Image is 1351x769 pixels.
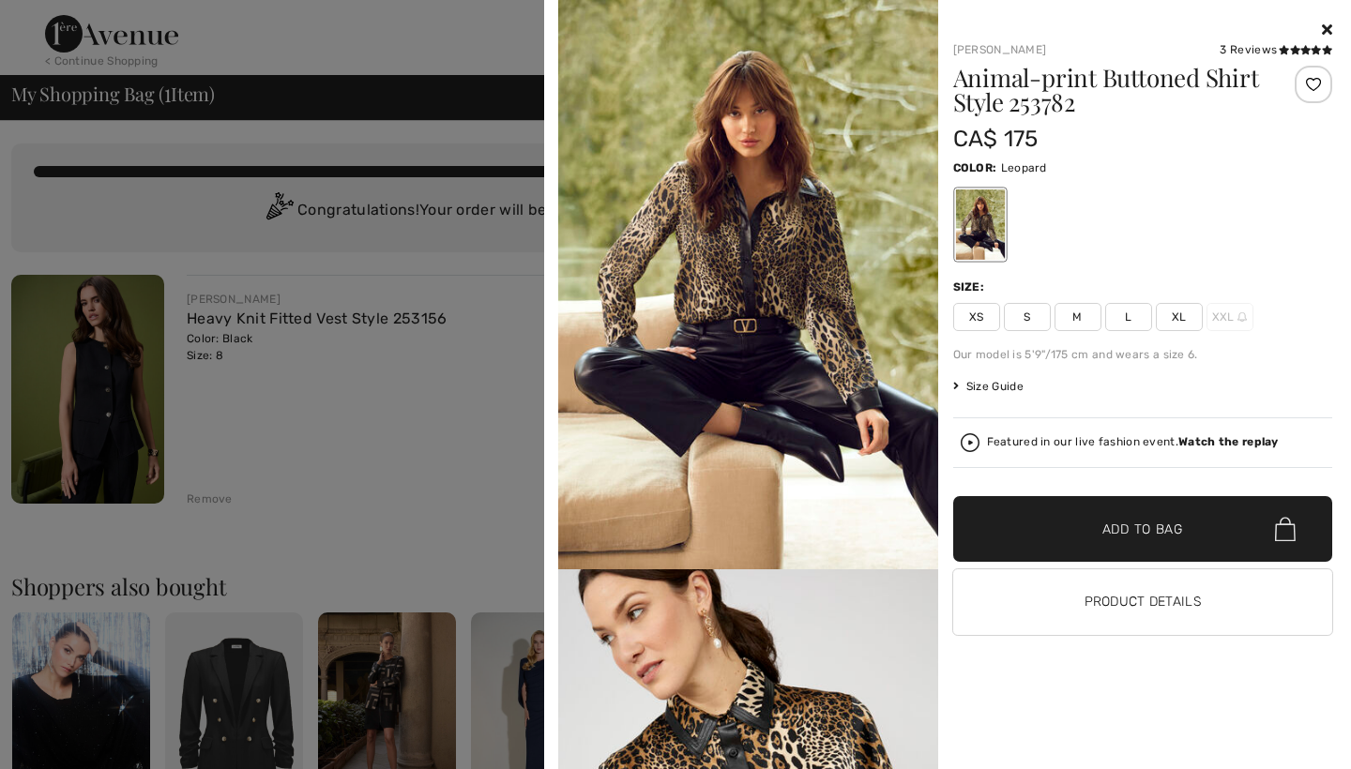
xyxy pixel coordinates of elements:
[953,569,1333,635] button: Product Details
[961,433,979,452] img: Watch the replay
[953,303,1000,331] span: XS
[987,436,1279,448] div: Featured in our live fashion event.
[1178,435,1279,448] strong: Watch the replay
[1102,520,1183,539] span: Add to Bag
[1207,303,1253,331] span: XXL
[1105,303,1152,331] span: L
[1156,303,1203,331] span: XL
[953,496,1333,562] button: Add to Bag
[953,378,1024,395] span: Size Guide
[953,126,1039,152] span: CA$ 175
[955,189,1004,260] div: Leopard
[1220,41,1332,58] div: 3 Reviews
[953,161,997,174] span: Color:
[1055,303,1101,331] span: M
[1275,517,1296,541] img: Bag.svg
[953,66,1269,114] h1: Animal-print Buttoned Shirt Style 253782
[1004,303,1051,331] span: S
[44,13,83,30] span: Chat
[1237,312,1247,322] img: ring-m.svg
[953,279,989,295] div: Size:
[1001,161,1047,174] span: Leopard
[953,346,1333,363] div: Our model is 5'9"/175 cm and wears a size 6.
[953,43,1047,56] a: [PERSON_NAME]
